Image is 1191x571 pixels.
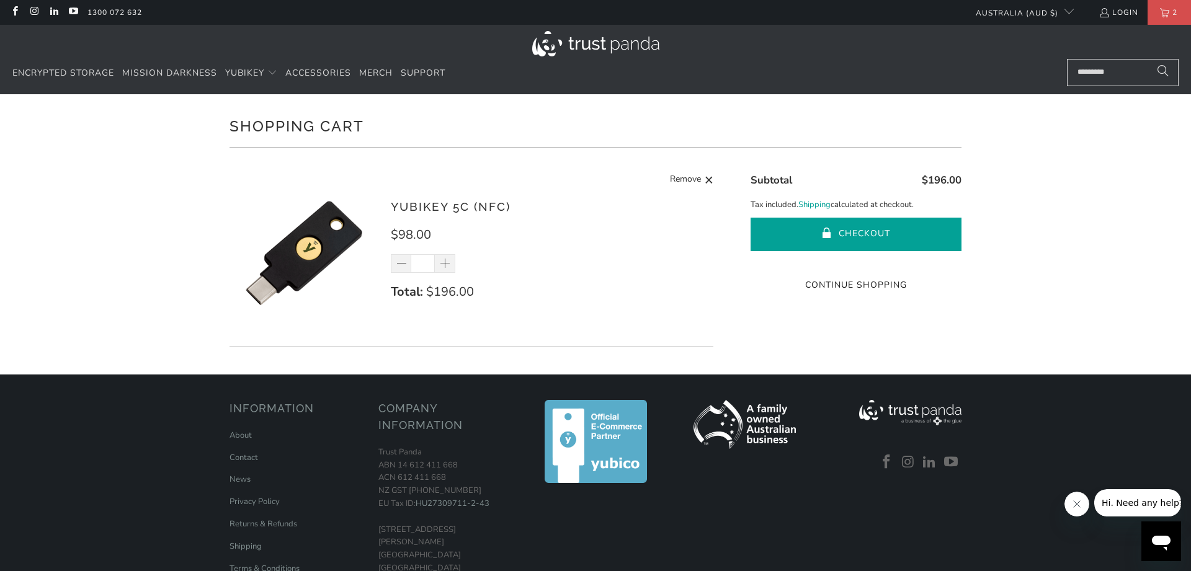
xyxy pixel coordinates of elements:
[877,454,896,471] a: Trust Panda Australia on Facebook
[12,67,114,79] span: Encrypted Storage
[942,454,960,471] a: Trust Panda Australia on YouTube
[391,226,431,243] span: $98.00
[416,498,489,509] a: HU27309711-2-43
[29,7,39,17] a: Trust Panda Australia on Instagram
[285,59,351,88] a: Accessories
[401,67,445,79] span: Support
[751,173,792,187] span: Subtotal
[7,9,89,19] span: Hi. Need any help?
[48,7,59,17] a: Trust Panda Australia on LinkedIn
[1148,59,1179,86] button: Search
[1099,6,1138,19] a: Login
[230,474,251,485] a: News
[225,59,277,88] summary: YubiKey
[1064,492,1089,516] iframe: Close message
[230,518,297,529] a: Returns & Refunds
[670,172,701,188] span: Remove
[921,454,939,471] a: Trust Panda Australia on LinkedIn
[751,278,961,292] a: Continue Shopping
[12,59,445,88] nav: Translation missing: en.navigation.header.main_nav
[225,67,264,79] span: YubiKey
[230,430,252,441] a: About
[285,67,351,79] span: Accessories
[798,198,831,211] a: Shipping
[68,7,78,17] a: Trust Panda Australia on YouTube
[87,6,142,19] a: 1300 072 632
[401,59,445,88] a: Support
[1094,489,1181,516] iframe: Message from company
[426,283,474,300] span: $196.00
[1141,521,1181,561] iframe: Button to launch messaging window
[9,7,20,17] a: Trust Panda Australia on Facebook
[391,200,511,213] a: YubiKey 5C (NFC)
[122,67,217,79] span: Mission Darkness
[230,113,961,138] h1: Shopping Cart
[230,541,262,552] a: Shipping
[751,218,961,251] button: Checkout
[230,179,378,327] img: YubiKey 5C (NFC)
[1067,59,1179,86] input: Search...
[359,59,393,88] a: Merch
[359,67,393,79] span: Merch
[899,454,917,471] a: Trust Panda Australia on Instagram
[12,59,114,88] a: Encrypted Storage
[230,452,258,463] a: Contact
[922,173,961,187] span: $196.00
[230,496,280,507] a: Privacy Policy
[122,59,217,88] a: Mission Darkness
[751,198,961,211] p: Tax included. calculated at checkout.
[532,31,659,56] img: Trust Panda Australia
[670,172,713,188] a: Remove
[391,283,423,300] strong: Total:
